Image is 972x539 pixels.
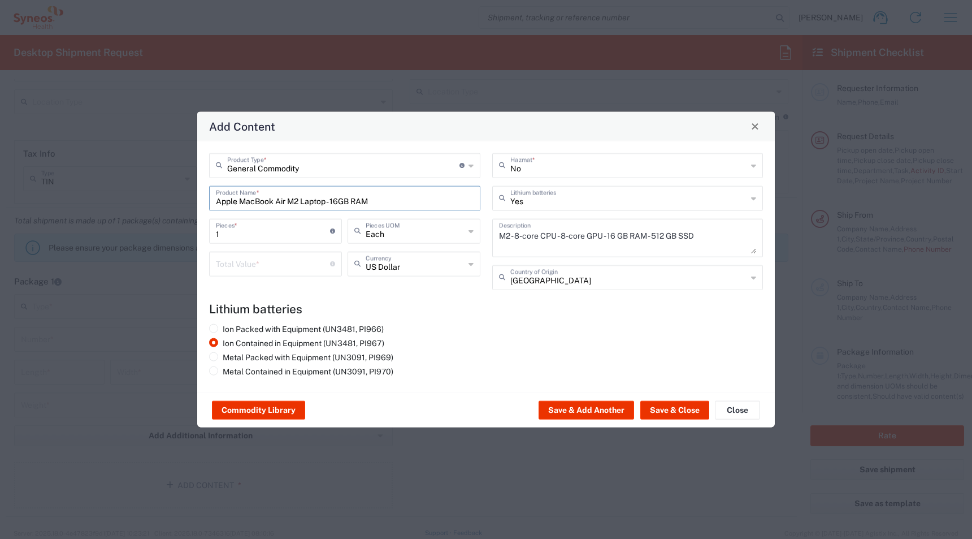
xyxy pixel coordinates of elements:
[209,118,275,134] h4: Add Content
[209,338,384,348] label: Ion Contained in Equipment (UN3481, PI967)
[209,301,763,316] h4: Lithium batteries
[209,324,384,334] label: Ion Packed with Equipment (UN3481, PI966)
[715,401,760,419] button: Close
[747,118,763,134] button: Close
[640,401,709,419] button: Save & Close
[539,401,634,419] button: Save & Add Another
[209,352,393,362] label: Metal Packed with Equipment (UN3091, PI969)
[209,366,393,376] label: Metal Contained in Equipment (UN3091, PI970)
[212,401,305,419] button: Commodity Library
